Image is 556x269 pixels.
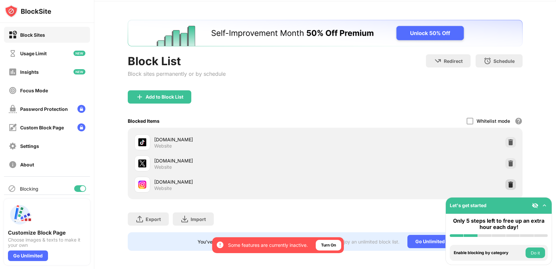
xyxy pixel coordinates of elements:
img: settings-off.svg [9,142,17,150]
div: Go Unlimited [8,250,48,261]
img: about-off.svg [9,160,17,169]
div: Password Protection [20,106,68,112]
img: customize-block-page-off.svg [9,123,17,132]
div: Only 5 steps left to free up an extra hour each day! [450,218,548,230]
div: Insights [20,69,39,75]
iframe: Banner [128,20,523,46]
img: time-usage-off.svg [9,49,17,58]
div: Redirect [444,58,463,64]
img: omni-setup-toggle.svg [541,202,548,209]
div: [DOMAIN_NAME] [154,136,325,143]
img: eye-not-visible.svg [532,202,538,209]
div: Website [154,143,172,149]
div: Usage Limit [20,51,47,56]
img: lock-menu.svg [77,123,85,131]
div: [DOMAIN_NAME] [154,178,325,185]
div: [DOMAIN_NAME] [154,157,325,164]
img: block-on.svg [9,31,17,39]
div: Blocking [20,186,38,192]
img: favicons [138,159,146,167]
img: logo-blocksite.svg [5,5,51,18]
div: Website [154,185,172,191]
div: Export [146,216,161,222]
div: About [20,162,34,167]
button: Do it [526,247,545,258]
img: lock-menu.svg [77,105,85,113]
div: Block sites permanently or by schedule [128,70,226,77]
div: Schedule [493,58,515,64]
div: Import [191,216,206,222]
img: favicons [138,138,146,146]
div: Customize Block Page [8,229,86,236]
div: Enable blocking by category [454,250,524,255]
img: error-circle-white.svg [216,241,224,249]
div: Website [154,164,172,170]
div: Block List [128,54,226,68]
div: Some features are currently inactive. [228,242,308,248]
img: favicons [138,181,146,189]
div: Focus Mode [20,88,48,93]
div: Add to Block List [146,94,183,100]
img: focus-off.svg [9,86,17,95]
div: Go Unlimited [407,235,453,248]
div: You’ve reached your block list limit. [198,239,277,245]
div: Let's get started [450,202,486,208]
div: Custom Block Page [20,125,64,130]
img: new-icon.svg [73,69,85,74]
div: Settings [20,143,39,149]
div: Whitelist mode [477,118,510,124]
img: push-custom-page.svg [8,203,32,227]
img: blocking-icon.svg [8,185,16,193]
img: insights-off.svg [9,68,17,76]
div: Block Sites [20,32,45,38]
img: new-icon.svg [73,51,85,56]
div: Choose images & texts to make it your own [8,237,86,248]
div: Blocked Items [128,118,160,124]
div: Turn On [321,242,336,248]
img: password-protection-off.svg [9,105,17,113]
